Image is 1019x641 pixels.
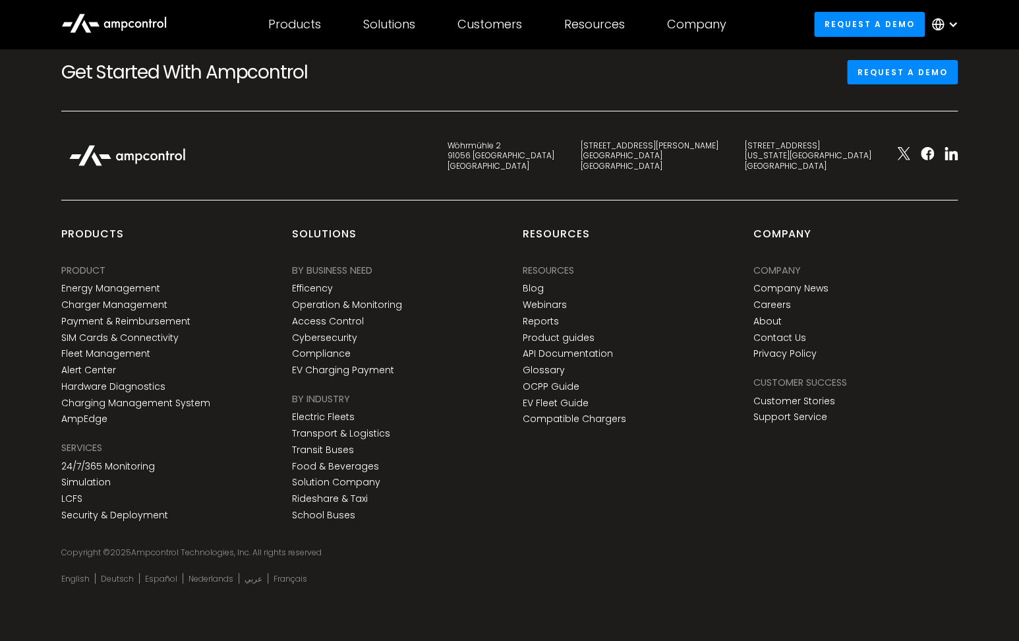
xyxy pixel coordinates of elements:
[61,61,343,84] h2: Get Started With Ampcontrol
[110,547,131,558] span: 2025
[457,17,522,32] div: Customers
[61,398,210,409] a: Charging Management System
[753,299,791,311] a: Careers
[814,12,925,36] a: Request a demo
[61,461,155,472] a: 24/7/365 Monitoring
[753,263,801,278] div: Company
[61,316,190,327] a: Payment & Reimbursement
[753,375,847,390] div: Customer success
[523,316,559,327] a: Reports
[61,413,107,425] a: AmpEdge
[292,263,372,278] div: BY BUSINESS NEED
[523,381,579,392] a: OCPP Guide
[292,412,355,423] a: Electric Fleets
[523,299,567,311] a: Webinars
[581,140,718,171] div: [STREET_ADDRESS][PERSON_NAME] [GEOGRAPHIC_DATA] [GEOGRAPHIC_DATA]
[245,574,262,584] a: عربي
[61,138,193,173] img: Ampcontrol Logo
[61,227,124,252] div: products
[292,316,364,327] a: Access Control
[61,348,150,359] a: Fleet Management
[268,17,321,32] div: Products
[667,17,726,32] div: Company
[847,60,958,84] a: Request a demo
[292,444,354,456] a: Transit Buses
[523,332,595,344] a: Product guides
[61,441,102,455] div: SERVICES
[61,547,958,558] div: Copyright © Ampcontrol Technologies, Inc. All rights reserved
[145,574,177,584] a: Español
[61,332,179,344] a: SIM Cards & Connectivity
[292,428,390,439] a: Transport & Logistics
[523,283,544,294] a: Blog
[523,227,590,252] div: Resources
[61,263,105,278] div: PRODUCT
[523,365,565,376] a: Glossary
[292,510,355,521] a: School Buses
[753,348,817,359] a: Privacy Policy
[448,140,554,171] div: Wöhrmühle 2 91056 [GEOGRAPHIC_DATA] [GEOGRAPHIC_DATA]
[292,365,394,376] a: EV Charging Payment
[61,493,82,504] a: LCFS
[101,574,134,584] a: Deutsch
[523,348,613,359] a: API Documentation
[753,332,806,344] a: Contact Us
[61,365,116,376] a: Alert Center
[753,412,827,423] a: Support Service
[523,413,626,425] a: Compatible Chargers
[292,477,380,488] a: Solution Company
[61,381,165,392] a: Hardware Diagnostics
[363,17,415,32] div: Solutions
[564,17,625,32] div: Resources
[61,299,167,311] a: Charger Management
[61,283,160,294] a: Energy Management
[292,299,402,311] a: Operation & Monitoring
[753,396,835,407] a: Customer Stories
[292,283,333,294] a: Efficency
[292,332,357,344] a: Cybersecurity
[292,392,350,406] div: BY INDUSTRY
[753,283,829,294] a: Company News
[274,574,307,584] a: Français
[292,227,357,252] div: Solutions
[523,398,589,409] a: EV Fleet Guide
[292,461,379,472] a: Food & Beverages
[292,348,351,359] a: Compliance
[61,574,90,584] a: English
[61,510,168,521] a: Security & Deployment
[292,493,368,504] a: Rideshare & Taxi
[753,227,811,252] div: Company
[523,263,574,278] div: Resources
[61,477,111,488] a: Simulation
[753,316,782,327] a: About
[744,140,871,171] div: [STREET_ADDRESS] [US_STATE][GEOGRAPHIC_DATA] [GEOGRAPHIC_DATA]
[189,574,233,584] a: Nederlands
